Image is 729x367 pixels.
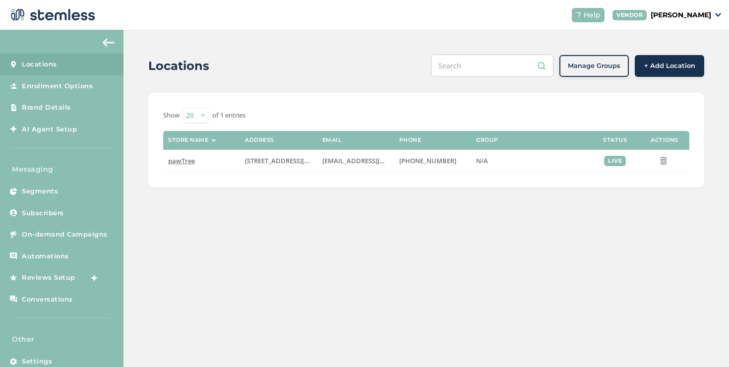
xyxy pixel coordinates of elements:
[22,273,75,283] span: Reviews Setup
[22,124,77,134] span: AI Agent Setup
[168,137,208,143] label: Store name
[476,137,498,143] label: Group
[399,156,456,165] span: [PHONE_NUMBER]
[22,208,64,218] span: Subscribers
[584,10,601,20] span: Help
[22,81,93,91] span: Enrollment Options
[679,319,729,367] iframe: Chat Widget
[163,111,180,121] label: Show
[168,157,235,165] label: pawTree
[603,137,627,143] label: Status
[148,57,209,75] h2: Locations
[211,139,216,142] img: icon-sort-1e1d7615.svg
[715,13,721,17] img: icon_down-arrow-small-66adaf34.svg
[322,156,430,165] span: [EMAIL_ADDRESS][DOMAIN_NAME]
[245,156,353,165] span: [STREET_ADDRESS][PERSON_NAME]
[83,268,103,288] img: glitter-stars-b7820f95.gif
[635,55,704,77] button: + Add Location
[212,111,245,121] label: of 1 entries
[399,137,422,143] label: Phone
[22,251,69,261] span: Automations
[399,157,466,165] label: (855) 940-5234
[22,60,57,69] span: Locations
[322,157,389,165] label: Support@pawtree.com
[22,186,58,196] span: Segments
[640,131,689,150] th: Actions
[651,10,711,20] p: [PERSON_NAME]
[22,357,52,367] span: Settings
[245,137,274,143] label: Address
[168,156,195,165] span: pawTree
[644,61,695,71] span: + Add Location
[604,156,626,166] div: live
[22,295,73,305] span: Conversations
[576,12,582,18] img: icon-help-white-03924b79.svg
[322,137,342,143] label: Email
[431,55,553,77] input: Search
[103,39,115,47] img: icon-arrow-back-accent-c549486e.svg
[8,5,95,25] img: logo-dark-0685b13c.svg
[568,61,620,71] span: Manage Groups
[22,103,71,113] span: Brand Details
[559,55,629,77] button: Manage Groups
[22,230,108,240] span: On-demand Campaigns
[476,157,585,165] label: N/A
[612,10,647,20] div: VENDOR
[245,157,312,165] label: 940 South Kimball Avenue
